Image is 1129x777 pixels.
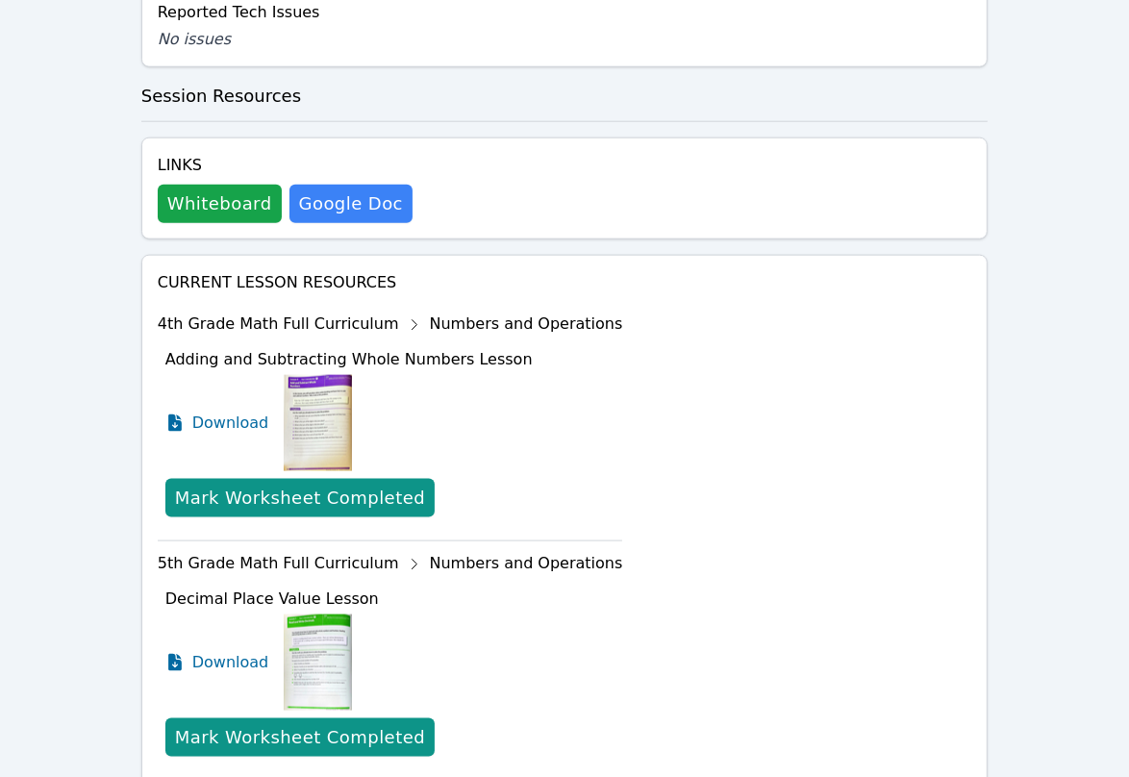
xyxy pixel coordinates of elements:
button: Mark Worksheet Completed [165,479,435,517]
a: Download [165,614,269,711]
div: 5th Grade Math Full Curriculum Numbers and Operations [158,549,623,580]
div: Mark Worksheet Completed [175,485,425,512]
img: Adding and Subtracting Whole Numbers Lesson [284,375,352,471]
span: Adding and Subtracting Whole Numbers Lesson [165,350,533,368]
button: Mark Worksheet Completed [165,718,435,757]
button: Whiteboard [158,185,282,223]
h4: Current Lesson Resources [158,271,972,294]
h3: Session Resources [141,83,989,110]
div: Reported Tech Issues [158,1,972,24]
span: Decimal Place Value Lesson [165,589,379,608]
a: Google Doc [289,185,413,223]
a: Download [165,375,269,471]
img: Decimal Place Value Lesson [284,614,352,711]
div: Mark Worksheet Completed [175,724,425,751]
span: Download [192,412,269,435]
h4: Links [158,154,413,177]
span: Download [192,651,269,674]
span: No issues [158,30,231,48]
div: 4th Grade Math Full Curriculum Numbers and Operations [158,310,623,340]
